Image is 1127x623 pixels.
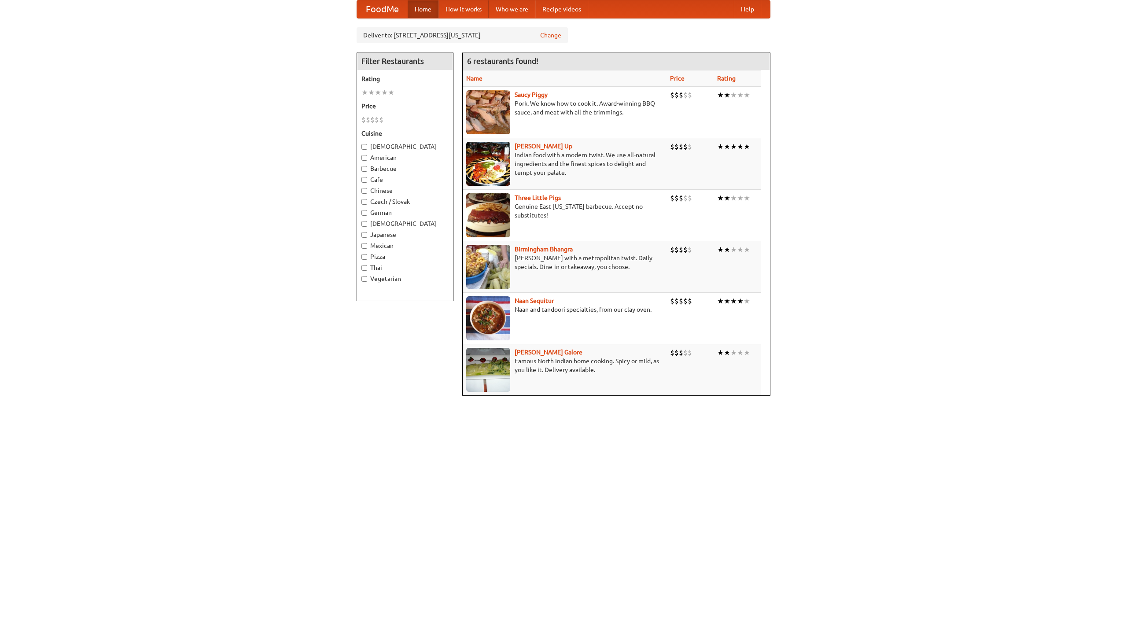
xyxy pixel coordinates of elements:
[688,245,692,254] li: $
[688,348,692,358] li: $
[717,193,724,203] li: ★
[466,99,663,117] p: Pork. We know how to cook it. Award-winning BBQ sauce, and meat with all the trimmings.
[683,90,688,100] li: $
[737,142,744,151] li: ★
[489,0,535,18] a: Who we are
[679,90,683,100] li: $
[717,90,724,100] li: ★
[361,263,449,272] label: Thai
[679,348,683,358] li: $
[466,75,482,82] a: Name
[361,208,449,217] label: German
[734,0,761,18] a: Help
[361,115,366,125] li: $
[724,245,730,254] li: ★
[361,210,367,216] input: German
[688,90,692,100] li: $
[724,90,730,100] li: ★
[466,357,663,374] p: Famous North Indian home cooking. Spicy or mild, as you like it. Delivery available.
[466,142,510,186] img: curryup.jpg
[361,252,449,261] label: Pizza
[466,296,510,340] img: naansequitur.jpg
[361,177,367,183] input: Cafe
[466,305,663,314] p: Naan and tandoori specialties, from our clay oven.
[744,245,750,254] li: ★
[379,115,383,125] li: $
[357,0,408,18] a: FoodMe
[515,143,572,150] b: [PERSON_NAME] Up
[438,0,489,18] a: How it works
[744,296,750,306] li: ★
[361,232,367,238] input: Japanese
[466,254,663,271] p: [PERSON_NAME] with a metropolitan twist. Daily specials. Dine-in or takeaway, you choose.
[717,75,736,82] a: Rating
[670,75,685,82] a: Price
[683,193,688,203] li: $
[361,74,449,83] h5: Rating
[679,296,683,306] li: $
[674,90,679,100] li: $
[515,194,561,201] a: Three Little Pigs
[724,142,730,151] li: ★
[361,197,449,206] label: Czech / Slovak
[717,348,724,358] li: ★
[361,221,367,227] input: [DEMOGRAPHIC_DATA]
[357,27,568,43] div: Deliver to: [STREET_ADDRESS][US_STATE]
[730,90,737,100] li: ★
[361,199,367,205] input: Czech / Slovak
[744,90,750,100] li: ★
[466,151,663,177] p: Indian food with a modern twist. We use all-natural ingredients and the finest spices to delight ...
[361,88,368,97] li: ★
[361,166,367,172] input: Barbecue
[670,296,674,306] li: $
[535,0,588,18] a: Recipe videos
[724,193,730,203] li: ★
[737,193,744,203] li: ★
[361,175,449,184] label: Cafe
[515,297,554,304] a: Naan Sequitur
[388,88,394,97] li: ★
[670,90,674,100] li: $
[683,348,688,358] li: $
[466,90,510,134] img: saucy.jpg
[674,142,679,151] li: $
[515,349,582,356] a: [PERSON_NAME] Galore
[744,193,750,203] li: ★
[368,88,375,97] li: ★
[466,348,510,392] img: currygalore.jpg
[683,245,688,254] li: $
[381,88,388,97] li: ★
[361,186,449,195] label: Chinese
[361,243,367,249] input: Mexican
[679,245,683,254] li: $
[674,193,679,203] li: $
[357,52,453,70] h4: Filter Restaurants
[737,296,744,306] li: ★
[683,296,688,306] li: $
[515,91,548,98] a: Saucy Piggy
[361,144,367,150] input: [DEMOGRAPHIC_DATA]
[688,142,692,151] li: $
[674,245,679,254] li: $
[515,246,573,253] a: Birmingham Bhangra
[370,115,375,125] li: $
[540,31,561,40] a: Change
[679,142,683,151] li: $
[688,296,692,306] li: $
[730,193,737,203] li: ★
[361,219,449,228] label: [DEMOGRAPHIC_DATA]
[466,193,510,237] img: littlepigs.jpg
[744,348,750,358] li: ★
[717,296,724,306] li: ★
[467,57,538,65] ng-pluralize: 6 restaurants found!
[361,129,449,138] h5: Cuisine
[361,230,449,239] label: Japanese
[683,142,688,151] li: $
[724,296,730,306] li: ★
[361,188,367,194] input: Chinese
[361,241,449,250] label: Mexican
[670,348,674,358] li: $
